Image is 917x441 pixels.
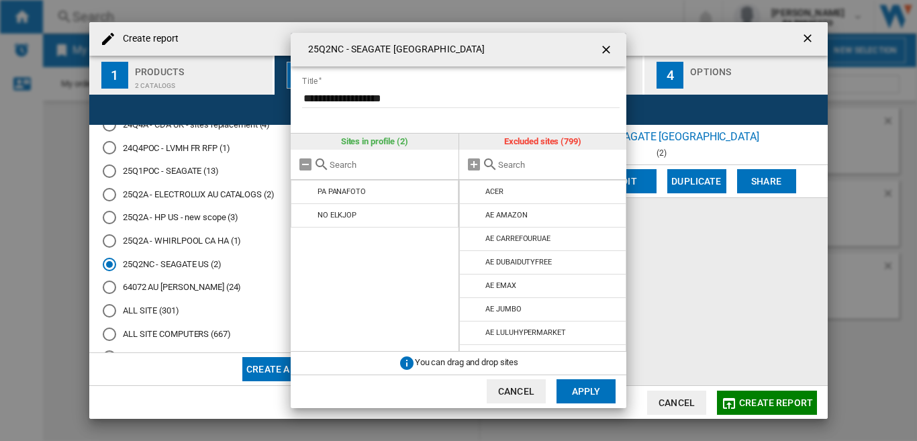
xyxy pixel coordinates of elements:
div: NO ELKJOP [318,211,356,219]
button: Apply [557,379,616,403]
div: AE LULUHYPERMARKET [485,328,565,337]
div: AE DUBAIDUTYFREE [485,258,551,266]
div: ACER [485,187,503,196]
button: getI18NText('BUTTONS.CLOSE_DIALOG') [594,36,621,63]
input: Search [330,160,452,170]
div: Sites in profile (2) [291,134,458,150]
ng-md-icon: getI18NText('BUTTONS.CLOSE_DIALOG') [599,43,616,59]
span: You can drag and drop sites [415,357,518,367]
div: Excluded sites (799) [459,134,627,150]
div: PA PANAFOTO [318,187,366,196]
div: AE CARREFOURUAE [485,234,550,243]
md-icon: Add all [466,156,482,173]
div: AE AMAZON [485,211,527,219]
div: AE JUMBO [485,305,521,313]
md-icon: Remove all [297,156,313,173]
input: Search [498,160,620,170]
div: AE EMAX [485,281,516,290]
h4: 25Q2NC - SEAGATE [GEOGRAPHIC_DATA] [301,43,485,56]
button: Cancel [487,379,546,403]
